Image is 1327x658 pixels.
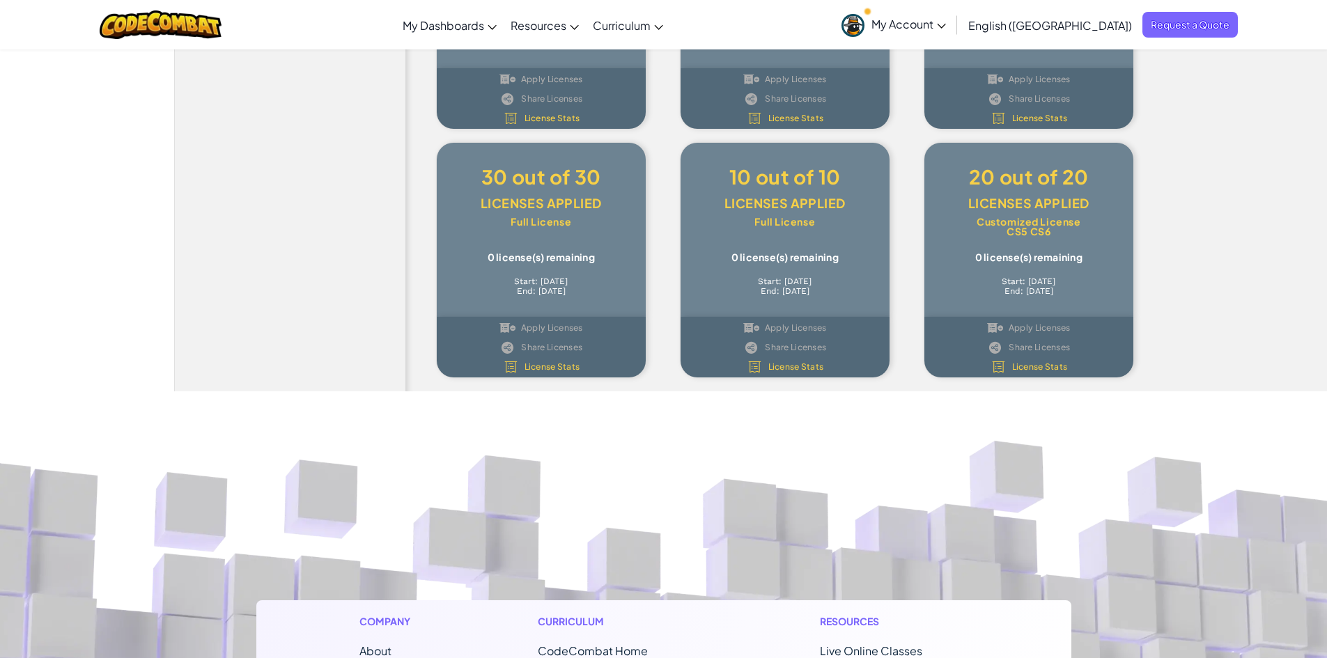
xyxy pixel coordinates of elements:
span: My Dashboards [403,18,484,33]
img: IconApplyLicenses_Gray.svg [499,73,515,86]
a: My Account [835,3,953,47]
div: Customized License [945,217,1112,226]
div: End: [DATE] [945,286,1112,296]
span: Apply Licenses [521,324,583,332]
div: Licenses Applied [458,190,625,217]
span: CodeCombat Home [538,643,648,658]
span: English ([GEOGRAPHIC_DATA]) [968,18,1132,33]
span: Apply Licenses [1009,75,1071,84]
span: Share Licenses [765,343,826,352]
div: End: [DATE] [458,286,625,296]
img: IconApplyLicenses_Gray.svg [743,73,759,86]
img: IconShare_Gray.svg [743,341,759,354]
img: avatar [841,14,864,37]
h1: Company [359,614,424,629]
span: Share Licenses [1009,343,1070,352]
div: Licenses Applied [701,190,869,217]
h1: Curriculum [538,614,706,629]
div: Full License [458,217,625,226]
div: 20 out of 20 [945,164,1112,190]
div: 0 license(s) remaining [458,251,625,263]
img: CodeCombat logo [100,10,222,39]
a: English ([GEOGRAPHIC_DATA]) [961,6,1139,44]
span: License Stats [768,363,824,371]
div: Start: [DATE] [701,276,869,286]
span: Apply Licenses [1009,324,1071,332]
div: Start: [DATE] [458,276,625,286]
span: Resources [511,18,566,33]
a: My Dashboards [396,6,504,44]
img: IconLicense_Moon.svg [747,361,763,373]
div: Start: [DATE] [945,276,1112,286]
span: My Account [871,17,946,31]
span: License Stats [1012,363,1068,371]
h1: Resources [820,614,968,629]
div: 30 out of 30 [458,164,625,190]
a: Request a Quote [1142,12,1238,38]
span: Share Licenses [765,95,826,103]
div: 0 license(s) remaining [945,251,1112,263]
img: IconLicense_Moon.svg [503,112,519,125]
div: 10 out of 10 [701,164,869,190]
img: IconLicense_Moon.svg [747,112,763,125]
span: Apply Licenses [765,324,827,332]
img: IconApplyLicenses_Gray.svg [499,322,515,334]
span: Apply Licenses [521,75,583,84]
div: End: [DATE] [701,286,869,296]
div: CS5 CS6 [945,226,1112,236]
span: Apply Licenses [765,75,827,84]
img: IconShare_Gray.svg [987,93,1003,105]
img: IconApplyLicenses_Gray.svg [987,73,1003,86]
img: IconApplyLicenses_Gray.svg [743,322,759,334]
img: IconLicense_Moon.svg [503,361,519,373]
span: Share Licenses [521,95,582,103]
div: 0 license(s) remaining [701,251,869,263]
span: License Stats [1012,114,1068,123]
img: IconShare_Gray.svg [743,93,759,105]
a: Curriculum [586,6,670,44]
img: IconLicense_Moon.svg [991,361,1007,373]
span: Share Licenses [1009,95,1070,103]
div: Licenses Applied [945,190,1112,217]
span: License Stats [525,363,580,371]
a: Resources [504,6,586,44]
img: IconLicense_Moon.svg [991,112,1007,125]
span: Share Licenses [521,343,582,352]
span: License Stats [768,114,824,123]
a: Live Online Classes [820,643,922,658]
img: IconShare_Gray.svg [987,341,1003,354]
span: Curriculum [593,18,651,33]
img: IconApplyLicenses_Gray.svg [987,322,1003,334]
span: License Stats [525,114,580,123]
img: IconShare_Gray.svg [499,341,515,354]
a: About [359,643,391,658]
img: IconShare_Gray.svg [499,93,515,105]
div: Full License [701,217,869,226]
